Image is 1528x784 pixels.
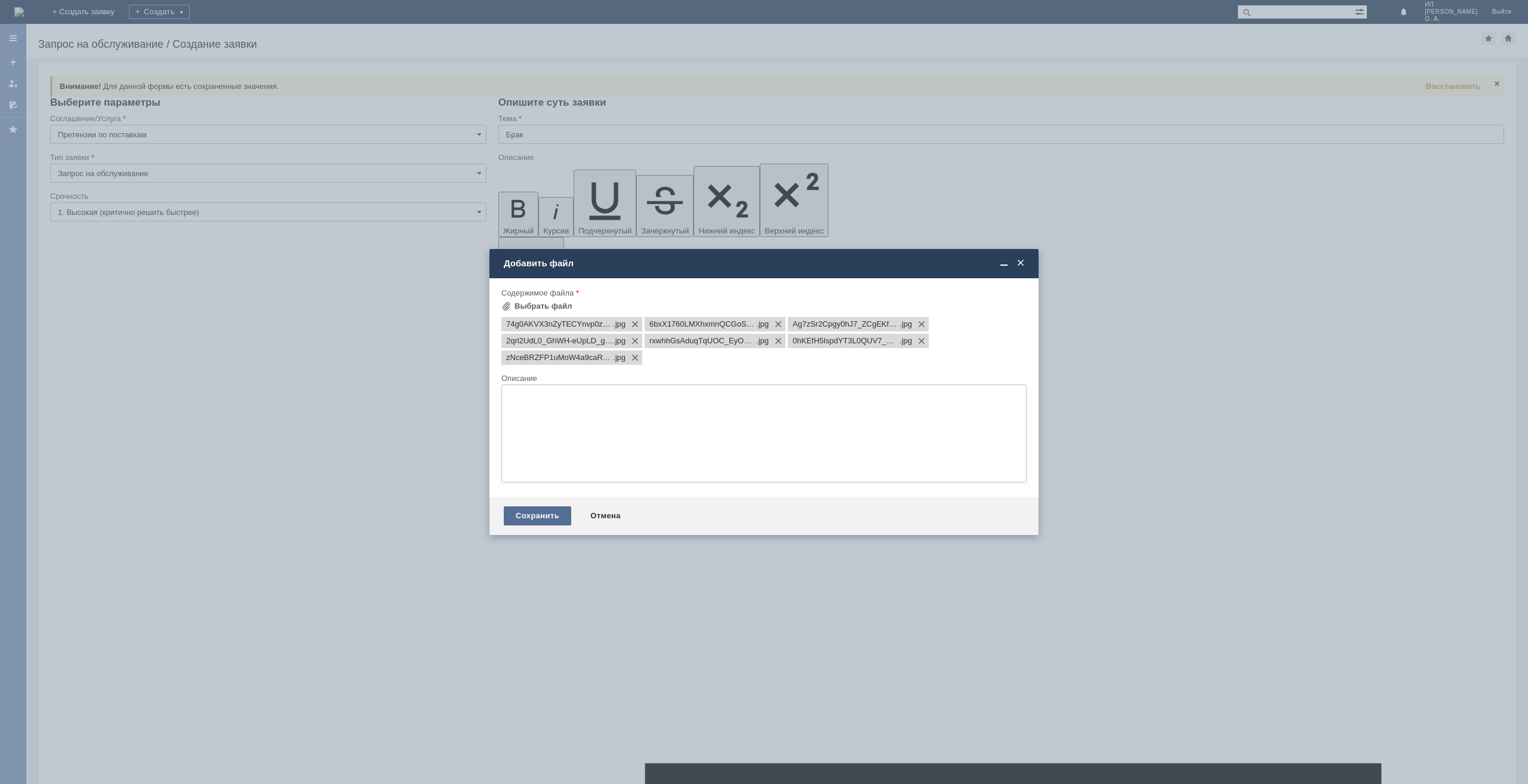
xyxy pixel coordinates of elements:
span: 6bxX1760LMXhxmnQCGoSh9LKUsoXyV8zI8sOFQ9EoHqJhlJMQ01lu_Xgkkn0qrwgDi07tVV6G8ML2Yk2au90aRpd.jpg [756,319,769,329]
span: rxwhhGsAduqTqUOC_EyOT07FyYtL1v0QWnG59djeVlPXQ8Qc7WN71cF8PXJc9svhF9lnqXWWNdrXsAdPTgm4tt2_.jpg [756,336,769,346]
span: 2qrl2UdL0_GhWH-eUpLD_geak2LPBzbfU2rG5BEstUaqukMMdU04JH77UAJFpCcpbEXGa9Y-UIeBGR_hQ7clbKBi.jpg [613,336,626,346]
span: Свернуть (Ctrl + M) [998,258,1010,269]
div: Добрый день. Прошу взять в работу претензию. ФТТ2-16465 два сломанных блеска ФТТ2-16465 сухой кар... [5,5,174,148]
span: Ag7zSr2Cpgy0hJ7_ZCgEKf9GEg0NRdfI2N8CK3ZO1dPmrHApDoULsHIE4K72PYH-XlfOryqjYpmXgDFuL6xv1cHt.jpg [793,319,899,329]
span: 0hKEfH5lspdYT3L0QUV7_G6JWnDA3GpP-ijeQ0Cc5PgYy1KQ3rS8ejsoChmK90x5E1Ccc6ZjrEvey1dNsyt8_WO1.jpg [899,336,912,346]
span: rxwhhGsAduqTqUOC_EyOT07FyYtL1v0QWnG59djeVlPXQ8Qc7WN71cF8PXJc9svhF9lnqXWWNdrXsAdPTgm4tt2_.jpg [649,336,756,346]
span: 74g0AKVX3nZyTECYnvp0zg3RGYY0ubKX5f-6bhgRSVbtnP6eL40xb6bqeU6L-dLVslp46DSw7ilMrTLO3jbWKuyd.jpg [506,319,613,329]
div: Описание [501,374,1024,382]
span: zNceBRZFP1uMoW4a9caRm3JKLl9Ur2_4fujnfeMnd0WrhRB5ceNeCXnbZxCFCdsrGguxGAXOfaAcFezVDn6DPxmJ.jpg [613,353,626,362]
span: 74g0AKVX3nZyTECYnvp0zg3RGYY0ubKX5f-6bhgRSVbtnP6eL40xb6bqeU6L-dLVslp46DSw7ilMrTLO3jbWKuyd.jpg [613,319,626,329]
div: Добавить файл [504,258,1027,269]
span: 6bxX1760LMXhxmnQCGoSh9LKUsoXyV8zI8sOFQ9EoHqJhlJMQ01lu_Xgkkn0qrwgDi07tVV6G8ML2Yk2au90aRpd.jpg [649,319,756,329]
span: zNceBRZFP1uMoW4a9caRm3JKLl9Ur2_4fujnfeMnd0WrhRB5ceNeCXnbZxCFCdsrGguxGAXOfaAcFezVDn6DPxmJ.jpg [506,353,613,362]
div: Содержимое файла [501,289,1024,297]
div: Выбрать файл [515,302,572,311]
span: Закрыть [1015,258,1027,269]
span: 2qrl2UdL0_GhWH-eUpLD_geak2LPBzbfU2rG5BEstUaqukMMdU04JH77UAJFpCcpbEXGa9Y-UIeBGR_hQ7clbKBi.jpg [506,336,613,346]
span: 0hKEfH5lspdYT3L0QUV7_G6JWnDA3GpP-ijeQ0Cc5PgYy1KQ3rS8ejsoChmK90x5E1Ccc6ZjrEvey1dNsyt8_WO1.jpg [793,336,899,346]
span: Ag7zSr2Cpgy0hJ7_ZCgEKf9GEg0NRdfI2N8CK3ZO1dPmrHApDoULsHIE4K72PYH-XlfOryqjYpmXgDFuL6xv1cHt.jpg [899,319,912,329]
